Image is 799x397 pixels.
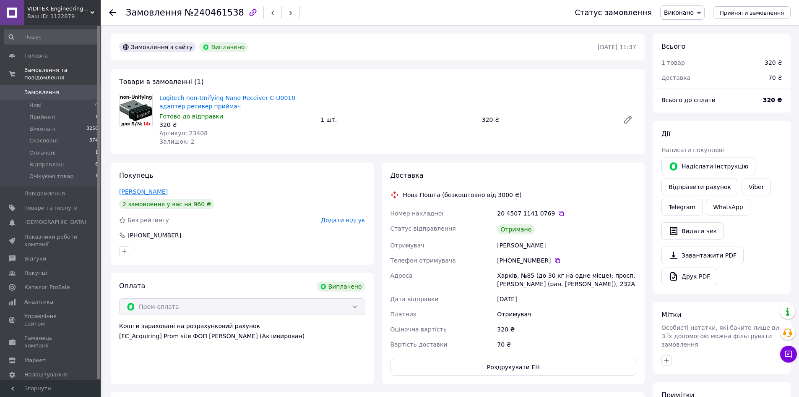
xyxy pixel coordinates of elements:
a: Завантажити PDF [661,247,744,264]
span: Доставка [390,171,424,179]
span: Прийняти замовлення [720,10,784,16]
span: 1 [95,113,98,121]
span: Покупці [24,269,47,277]
a: Редагувати [619,111,636,128]
span: Замовлення [24,89,59,96]
span: Платник [390,311,417,318]
div: 320 ₴ [159,121,314,129]
span: Управління сайтом [24,313,78,328]
span: 6 [95,161,98,168]
span: Оплачені [29,149,56,157]
a: Друк PDF [661,268,717,285]
span: Нові [29,102,42,109]
span: VIDITEK Engineering Group [27,5,90,13]
span: Телефон отримувача [390,257,456,264]
button: Видати чек [661,222,724,240]
div: Нова Пошта (безкоштовно від 3000 ₴) [401,191,524,199]
a: Telegram [661,199,703,216]
span: Замовлення [126,8,182,18]
div: 2 замовлення у вас на 960 ₴ [119,199,214,209]
span: Номер накладної [390,210,444,217]
div: Повернутися назад [109,8,116,17]
div: Виплачено [199,42,248,52]
span: Всього [661,42,685,50]
div: Харків, №85 (до 30 кг на одне місце): просп. [PERSON_NAME] (ран. [PERSON_NAME]), 232А [495,268,638,292]
a: Logitech non-Unifying Nano Receiver C-U0010 адаптер ресивер приймач [159,95,295,110]
span: Артикул: 23408 [159,130,208,137]
div: 70 ₴ [763,68,787,87]
span: Виконано [664,9,694,16]
div: Замовлення з сайту [119,42,196,52]
span: Мітки [661,311,682,319]
div: 320 ₴ [765,58,782,67]
span: 1 [95,149,98,157]
div: 320 ₴ [495,322,638,337]
span: Головна [24,52,48,60]
span: Гаманець компанії [24,334,78,350]
span: Додати відгук [321,217,365,223]
span: Залишок: 2 [159,138,195,145]
span: Дата відправки [390,296,439,302]
span: Статус відправлення [390,225,456,232]
span: Оплата [119,282,145,290]
span: Покупець [119,171,154,179]
span: Оціночна вартість [390,326,447,333]
span: Вартість доставки [390,341,448,348]
div: 20 4507 1141 0769 [497,209,636,218]
span: №240461538 [185,8,244,18]
div: [FC_Acquiring] Prom site ФОП [PERSON_NAME] (Активирован) [119,332,365,340]
span: 374 [89,137,98,145]
div: Статус замовлення [575,8,652,17]
span: Доставка [661,74,690,81]
div: [PERSON_NAME] [495,238,638,253]
span: Товари та послуги [24,204,78,212]
div: 320 ₴ [479,114,616,126]
div: [DATE] [495,292,638,307]
span: Показники роботи компанії [24,233,78,248]
button: Чат з покупцем [780,346,797,363]
button: Роздрукувати ЕН [390,359,637,376]
span: Налаштування [24,371,67,379]
span: Каталог ProSale [24,284,70,291]
button: Прийняти замовлення [713,6,791,19]
span: 3250 [86,125,98,133]
span: Написати покупцеві [661,147,724,153]
span: Відправлені [29,161,64,168]
span: Отримувач [390,242,424,249]
span: Особисті нотатки, які бачите лише ви. З їх допомогою можна фільтрувати замовлення [661,324,781,348]
input: Пошук [4,29,99,45]
div: Кошти зараховані на розрахунковий рахунок [119,322,365,340]
span: 1 [95,173,98,180]
div: [PHONE_NUMBER] [127,231,182,239]
div: Ваш ID: 1122879 [27,13,101,20]
span: Всього до сплати [661,97,716,103]
div: [PHONE_NUMBER] [497,256,636,265]
div: Виплачено [317,281,365,292]
span: 1 товар [661,59,685,66]
span: Адреса [390,272,413,279]
span: Дії [661,130,670,138]
span: Аналітика [24,298,53,306]
time: [DATE] 11:37 [598,44,636,50]
span: Повідомлення [24,190,65,197]
span: Товари в замовленні (1) [119,78,204,86]
img: Logitech non-Unifying Nano Receiver C-U0010 адаптер ресивер приймач [120,94,152,127]
span: Відгуки [24,255,46,263]
span: Скасовані [29,137,58,145]
div: 1 шт. [317,114,478,126]
span: Готово до відправки [159,113,223,120]
button: Відправити рахунок [661,179,738,195]
span: Маркет [24,357,46,364]
a: WhatsApp [706,199,750,216]
button: Надіслати інструкцію [661,158,755,175]
span: Очікуємо товар [29,173,74,180]
b: 320 ₴ [763,97,782,103]
span: Замовлення та повідомлення [24,66,101,82]
div: 70 ₴ [495,337,638,352]
div: Отримано [497,224,535,234]
a: Viber [742,179,771,195]
a: [PERSON_NAME] [119,188,168,195]
span: Без рейтингу [128,217,169,223]
span: [DEMOGRAPHIC_DATA] [24,218,86,226]
span: Прийняті [29,113,55,121]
